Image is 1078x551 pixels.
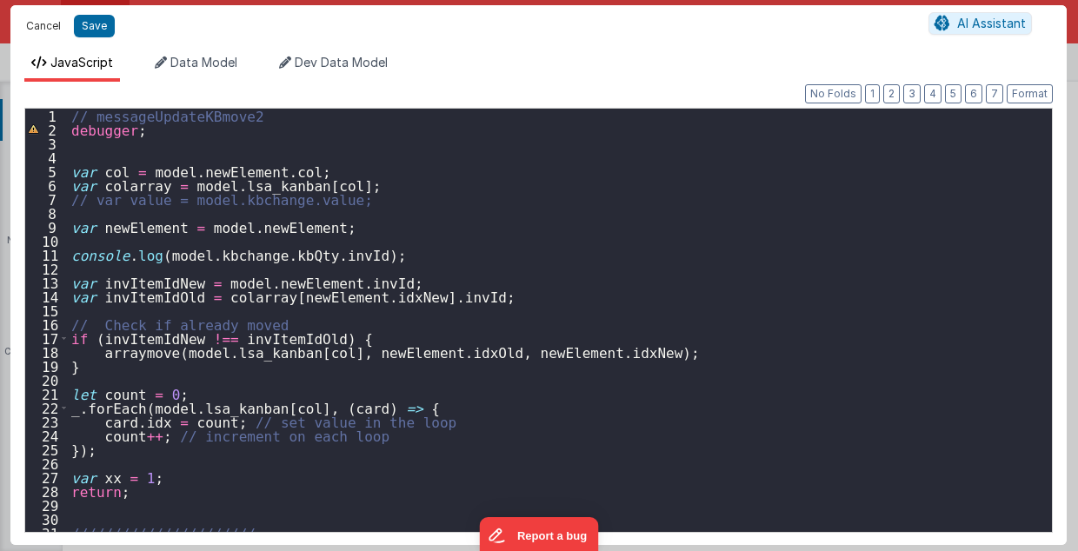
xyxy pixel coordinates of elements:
div: 13 [25,275,68,289]
div: 5 [25,164,68,178]
button: No Folds [805,84,862,103]
div: 29 [25,498,68,512]
span: AI Assistant [957,16,1026,30]
button: Cancel [17,14,70,38]
div: 6 [25,178,68,192]
div: 8 [25,206,68,220]
button: AI Assistant [928,12,1032,35]
div: 7 [25,192,68,206]
div: 19 [25,359,68,373]
button: 2 [883,84,900,103]
button: 5 [945,84,962,103]
div: 16 [25,317,68,331]
span: JavaScript [50,55,113,70]
div: 15 [25,303,68,317]
button: Save [74,15,115,37]
div: 22 [25,401,68,415]
div: 31 [25,526,68,540]
div: 12 [25,262,68,275]
button: Format [1007,84,1053,103]
div: 18 [25,345,68,359]
button: 3 [903,84,921,103]
div: 3 [25,136,68,150]
div: 9 [25,220,68,234]
div: 10 [25,234,68,248]
div: 28 [25,484,68,498]
div: 24 [25,428,68,442]
div: 4 [25,150,68,164]
div: 21 [25,387,68,401]
div: 11 [25,248,68,262]
div: 20 [25,373,68,387]
div: 1 [25,109,68,123]
span: Data Model [170,55,237,70]
div: 17 [25,331,68,345]
button: 1 [865,84,880,103]
div: 30 [25,512,68,526]
div: 2 [25,123,68,136]
span: Dev Data Model [295,55,388,70]
div: 27 [25,470,68,484]
button: 4 [924,84,942,103]
div: 26 [25,456,68,470]
div: 25 [25,442,68,456]
button: 7 [986,84,1003,103]
div: 14 [25,289,68,303]
div: 23 [25,415,68,428]
button: 6 [965,84,982,103]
